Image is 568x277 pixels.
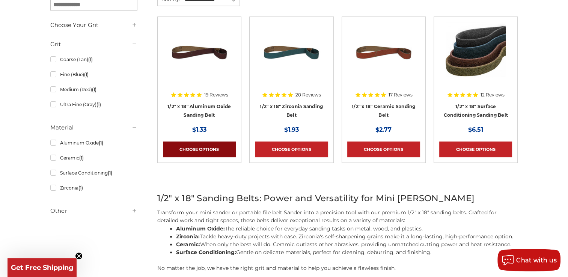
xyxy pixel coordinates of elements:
[50,166,137,179] a: Surface Conditioning
[389,93,413,97] span: 17 Reviews
[255,142,328,157] a: Choose Options
[50,151,137,164] a: Ceramic
[468,126,483,133] span: $6.51
[157,192,518,205] h2: 1/2" x 18" Sanding Belts: Power and Versatility for Mini [PERSON_NAME]
[176,241,200,248] strong: Ceramic:
[375,126,392,133] span: $2.77
[88,57,92,62] span: (1)
[444,104,508,118] a: 1/2" x 18" Surface Conditioning Sanding Belt
[347,142,420,157] a: Choose Options
[50,21,137,30] h5: Choose Your Grit
[75,252,83,260] button: Close teaser
[260,104,323,118] a: 1/2" x 18" Zirconia Sanding Belt
[204,93,228,97] span: 19 Reviews
[284,126,299,133] span: $1.93
[96,102,101,107] span: (1)
[176,248,518,256] li: Gentle on delicate materials, perfect for cleaning, deburring, and finishing.
[50,68,137,81] a: Fine (Blue)
[497,249,560,271] button: Chat with us
[78,185,83,191] span: (1)
[354,22,414,82] img: 1/2" x 18" Ceramic File Belt
[50,206,137,215] h5: Other
[481,93,505,97] span: 12 Reviews
[163,22,236,95] a: 1/2" x 18" Aluminum Oxide File Belt
[92,87,96,92] span: (1)
[157,264,518,272] p: No matter the job, we have the right grit and material to help you achieve a flawless finish.
[516,257,557,264] span: Chat with us
[169,22,229,82] img: 1/2" x 18" Aluminum Oxide File Belt
[50,123,137,132] h5: Material
[79,155,83,161] span: (1)
[11,263,74,272] span: Get Free Shipping
[84,72,88,77] span: (1)
[261,22,321,82] img: 1/2" x 18" Zirconia File Belt
[176,241,518,248] li: When only the best will do. Ceramic outlasts other abrasives, providing unmatched cutting power a...
[176,249,236,256] strong: Surface Conditioning:
[8,258,77,277] div: Get Free ShippingClose teaser
[50,40,137,49] h5: Grit
[192,126,206,133] span: $1.33
[50,136,137,149] a: Aluminum Oxide
[439,22,512,95] a: Surface Conditioning Sanding Belts
[163,142,236,157] a: Choose Options
[176,233,200,240] strong: Zirconia:
[157,209,518,224] p: Transform your mini sander or portable file belt Sander into a precision tool with our premium 1/...
[50,181,137,194] a: Zirconia
[295,93,321,97] span: 20 Reviews
[176,233,518,241] li: Tackle heavy-duty projects with ease. Zirconia's self-sharpening grains make it a long-lasting, h...
[98,140,103,146] span: (1)
[446,22,506,82] img: Surface Conditioning Sanding Belts
[50,83,137,96] a: Medium (Red)
[107,170,112,176] span: (1)
[167,104,231,118] a: 1/2" x 18" Aluminum Oxide Sanding Belt
[176,225,225,232] strong: Aluminum Oxide:
[352,104,416,118] a: 1/2" x 18" Ceramic Sanding Belt
[255,22,328,95] a: 1/2" x 18" Zirconia File Belt
[439,142,512,157] a: Choose Options
[50,53,137,66] a: Coarse (Tan)
[347,22,420,95] a: 1/2" x 18" Ceramic File Belt
[176,225,518,233] li: The reliable choice for everyday sanding tasks on metal, wood, and plastics.
[50,98,137,111] a: Ultra Fine (Gray)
